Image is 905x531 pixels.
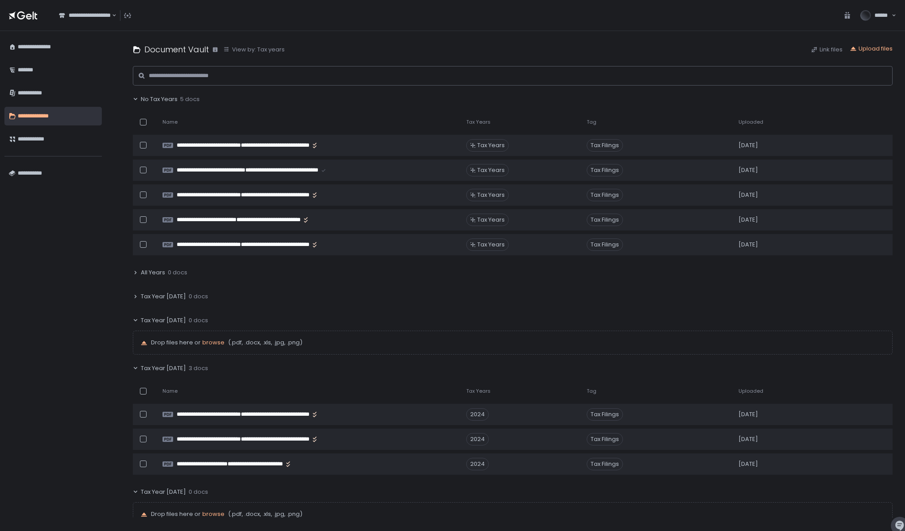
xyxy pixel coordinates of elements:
[168,269,187,277] span: 0 docs
[141,293,186,301] span: Tax Year [DATE]
[53,6,116,25] div: Search for option
[739,388,763,394] span: Uploaded
[144,43,209,55] h1: Document Vault
[739,191,758,199] span: [DATE]
[477,216,505,224] span: Tax Years
[466,433,489,445] div: 2024
[477,141,505,149] span: Tax Years
[226,339,302,347] span: (.pdf, .docx, .xls, .jpg, .png)
[162,119,178,125] span: Name
[477,241,505,249] span: Tax Years
[811,46,843,54] button: Link files
[477,191,505,199] span: Tax Years
[739,216,758,224] span: [DATE]
[587,189,623,201] span: Tax Filings
[739,241,758,249] span: [DATE]
[189,293,208,301] span: 0 docs
[477,166,505,174] span: Tax Years
[466,119,491,125] span: Tax Years
[587,433,623,445] span: Tax Filings
[739,141,758,149] span: [DATE]
[151,339,885,347] p: Drop files here or
[202,339,224,347] button: browse
[141,95,178,103] span: No Tax Years
[141,269,165,277] span: All Years
[739,119,763,125] span: Uploaded
[587,388,596,394] span: Tag
[587,139,623,152] span: Tax Filings
[226,510,302,518] span: (.pdf, .docx, .xls, .jpg, .png)
[151,510,885,518] p: Drop files here or
[189,488,208,496] span: 0 docs
[587,119,596,125] span: Tag
[202,510,224,518] span: browse
[223,46,285,54] button: View by: Tax years
[141,488,186,496] span: Tax Year [DATE]
[189,364,208,372] span: 3 docs
[202,510,224,518] button: browse
[587,238,623,251] span: Tax Filings
[587,458,623,470] span: Tax Filings
[739,410,758,418] span: [DATE]
[739,460,758,468] span: [DATE]
[739,435,758,443] span: [DATE]
[466,408,489,421] div: 2024
[850,45,893,53] button: Upload files
[587,214,623,226] span: Tax Filings
[141,316,186,324] span: Tax Year [DATE]
[466,458,489,470] div: 2024
[739,166,758,174] span: [DATE]
[141,364,186,372] span: Tax Year [DATE]
[180,95,200,103] span: 5 docs
[189,316,208,324] span: 0 docs
[162,388,178,394] span: Name
[587,408,623,421] span: Tax Filings
[466,388,491,394] span: Tax Years
[587,164,623,176] span: Tax Filings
